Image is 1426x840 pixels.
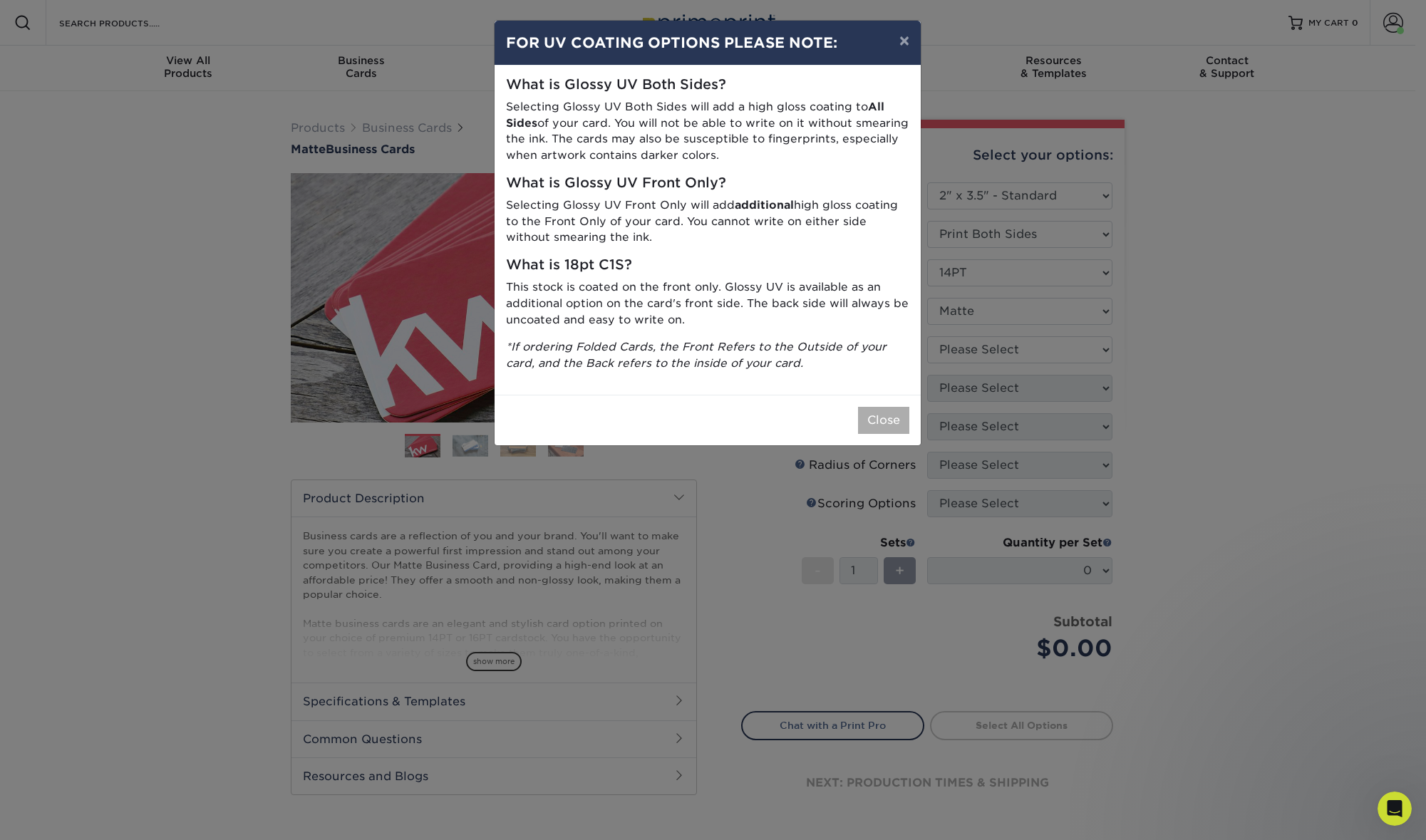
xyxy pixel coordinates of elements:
button: Close [858,407,909,434]
p: Selecting Glossy UV Both Sides will add a high gloss coating to of your card. You will not be abl... [506,99,909,164]
h5: What is Glossy UV Front Only? [506,175,909,192]
p: Selecting Glossy UV Front Only will add high gloss coating to the Front Only of your card. You ca... [506,197,909,246]
p: This stock is coated on the front only. Glossy UV is available as an additional option on the car... [506,279,909,328]
iframe: Intercom live chat [1378,792,1412,826]
h4: FOR UV COATING OPTIONS PLEASE NOTE: [506,32,909,53]
strong: additional [735,198,794,212]
i: *If ordering Folded Cards, the Front Refers to the Outside of your card, and the Back refers to t... [506,340,887,370]
strong: All Sides [506,100,884,130]
button: × [888,21,921,61]
h5: What is 18pt C1S? [506,257,909,274]
h5: What is Glossy UV Both Sides? [506,77,909,93]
